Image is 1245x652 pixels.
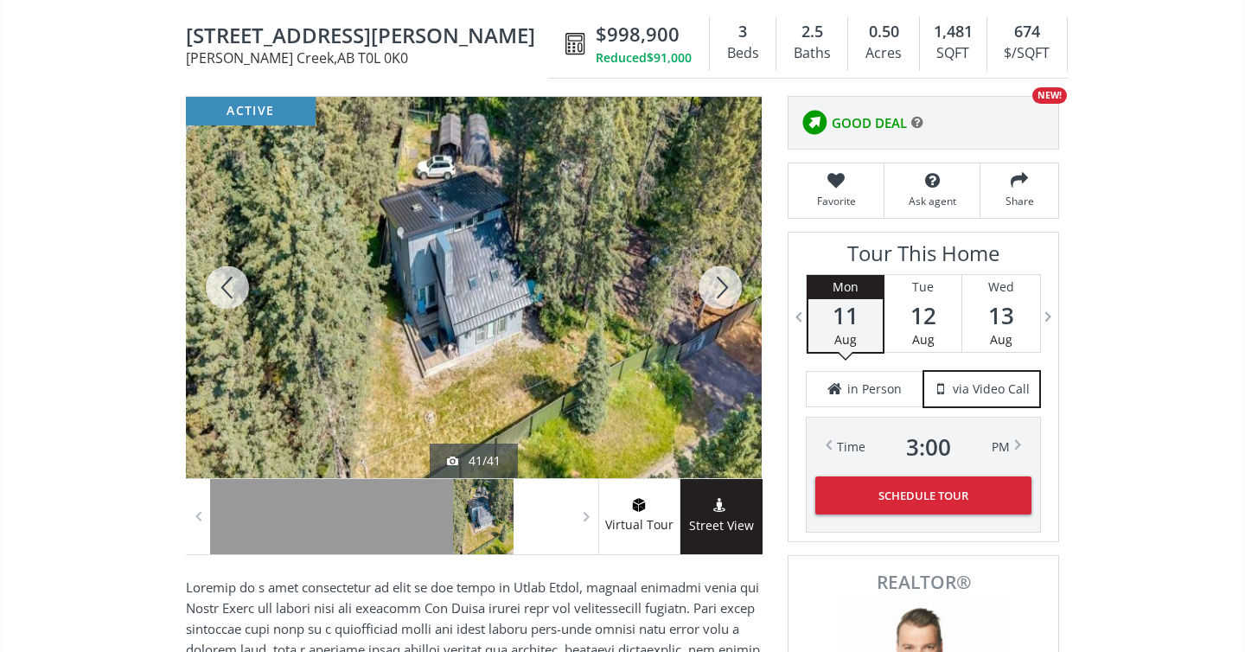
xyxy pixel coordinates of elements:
div: 41/41 [447,452,501,470]
span: Aug [990,331,1012,348]
h3: Tour This Home [806,241,1041,274]
span: Favorite [797,194,875,208]
div: 3 [718,21,767,43]
span: Ask agent [893,194,971,208]
div: SQFT [929,41,978,67]
div: active [186,97,316,125]
div: 2.5 [785,21,839,43]
div: Baths [785,41,839,67]
span: 105 Bracken Road [186,24,557,51]
span: Aug [834,331,857,348]
a: virtual tour iconVirtual Tour [598,479,680,554]
div: Wed [962,275,1040,299]
div: Mon [808,275,883,299]
div: Beds [718,41,767,67]
div: Acres [857,41,910,67]
span: REALTOR® [808,573,1039,591]
div: 674 [996,21,1058,43]
div: 0.50 [857,21,910,43]
span: in Person [847,380,902,398]
span: Aug [912,331,935,348]
img: rating icon [797,105,832,140]
div: Time PM [837,435,1010,459]
span: 11 [808,304,883,328]
span: Virtual Tour [598,515,680,535]
div: NEW! [1032,87,1067,104]
span: [PERSON_NAME] Creek , AB T0L 0K0 [186,51,557,65]
span: $998,900 [596,21,680,48]
div: $/SQFT [996,41,1058,67]
span: 12 [884,304,961,328]
button: Schedule Tour [815,476,1031,515]
div: Tue [884,275,961,299]
div: 105 Bracken Road Bragg Creek, AB T0L 0K0 - Photo 41 of 41 [186,97,762,478]
span: Street View [680,516,763,536]
span: 3 : 00 [906,435,951,459]
div: Reduced [596,49,692,67]
span: GOOD DEAL [832,114,907,132]
span: $91,000 [647,49,692,67]
span: Share [989,194,1050,208]
img: virtual tour icon [630,498,648,512]
span: via Video Call [953,380,1030,398]
span: 13 [962,304,1040,328]
span: 1,481 [934,21,973,43]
